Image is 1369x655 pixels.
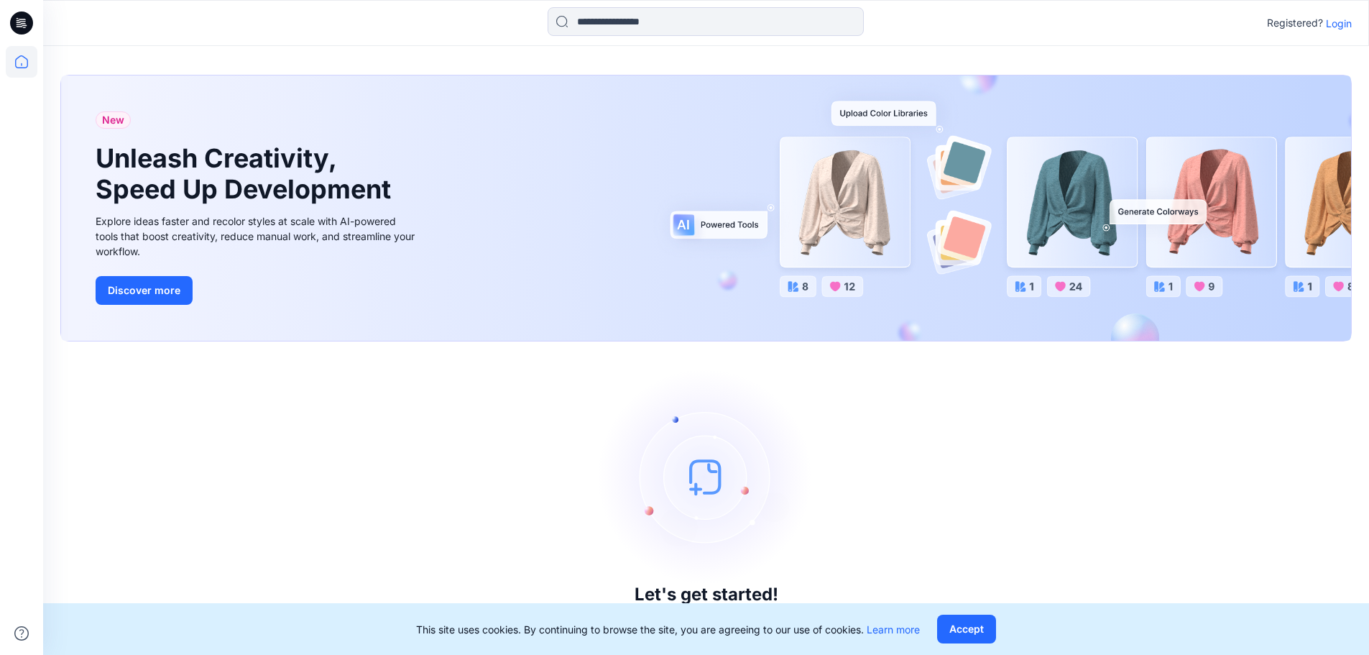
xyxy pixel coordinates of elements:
a: Discover more [96,276,419,305]
p: Registered? [1267,14,1323,32]
button: Accept [937,615,996,643]
span: New [102,111,124,129]
p: This site uses cookies. By continuing to browse the site, you are agreeing to our use of cookies. [416,622,920,637]
p: Login [1326,16,1352,31]
h3: Let's get started! [635,585,778,605]
img: empty-state-image.svg [599,369,814,585]
div: Explore ideas faster and recolor styles at scale with AI-powered tools that boost creativity, red... [96,214,419,259]
a: Learn more [867,623,920,636]
button: Discover more [96,276,193,305]
h1: Unleash Creativity, Speed Up Development [96,143,397,205]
